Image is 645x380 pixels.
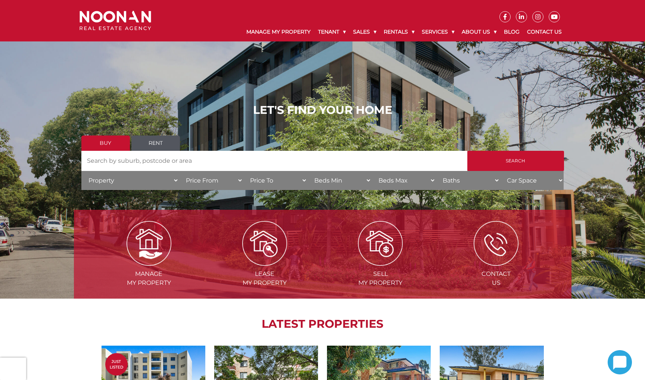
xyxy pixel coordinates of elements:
img: Noonan Real Estate Agency [80,11,151,31]
a: Sell my property Sellmy Property [323,239,437,286]
a: Contact Us [523,22,565,41]
img: Lease my property [242,221,287,266]
a: Manage My Property [243,22,314,41]
a: Rent [131,136,180,151]
a: Buy [81,136,130,151]
h2: LATEST PROPERTIES [93,317,553,331]
a: Lease my property Leasemy Property [208,239,322,286]
h1: LET'S FIND YOUR HOME [81,103,564,117]
a: Rentals [380,22,418,41]
a: Tenant [314,22,349,41]
img: ICONS [474,221,518,266]
img: Sell my property [358,221,403,266]
a: ICONS ContactUs [439,239,553,286]
span: Just Listed [105,359,128,370]
img: Manage my Property [127,221,171,266]
span: Contact Us [439,270,553,287]
span: Sell my Property [323,270,437,287]
a: Blog [500,22,523,41]
a: Manage my Property Managemy Property [92,239,206,286]
span: Lease my Property [208,270,322,287]
span: Manage my Property [92,270,206,287]
input: Search [467,151,564,171]
input: Search by suburb, postcode or area [81,151,467,171]
a: Services [418,22,458,41]
a: Sales [349,22,380,41]
a: About Us [458,22,500,41]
